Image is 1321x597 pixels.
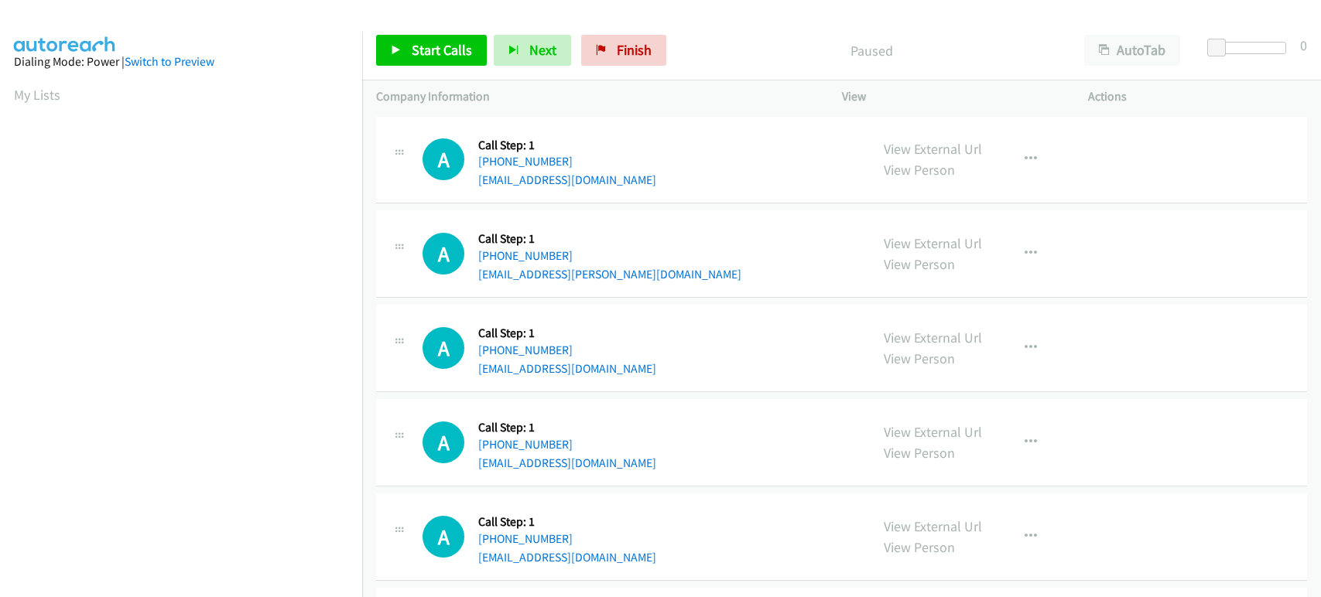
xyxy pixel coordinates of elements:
[423,138,464,180] div: The call is yet to be attempted
[14,86,60,104] a: My Lists
[842,87,1061,106] p: View
[884,423,982,441] a: View External Url
[478,267,741,281] a: [EMAIL_ADDRESS][PERSON_NAME][DOMAIN_NAME]
[478,514,656,530] h5: Call Step: 1
[478,455,656,470] a: [EMAIL_ADDRESS][DOMAIN_NAME]
[376,35,487,66] a: Start Calls
[125,54,214,69] a: Switch to Preview
[1300,35,1307,56] div: 0
[1088,87,1307,106] p: Actions
[478,550,656,565] a: [EMAIL_ADDRESS][DOMAIN_NAME]
[884,444,955,462] a: View Person
[478,231,741,247] h5: Call Step: 1
[412,41,472,59] span: Start Calls
[617,41,652,59] span: Finish
[884,329,982,346] a: View External Url
[884,350,955,367] a: View Person
[581,35,666,66] a: Finish
[884,140,982,158] a: View External Url
[376,87,814,106] p: Company Information
[884,234,982,252] a: View External Url
[478,361,656,376] a: [EMAIL_ADDRESS][DOMAIN_NAME]
[478,437,573,452] a: [PHONE_NUMBER]
[494,35,571,66] button: Next
[529,41,556,59] span: Next
[478,343,573,357] a: [PHONE_NUMBER]
[423,138,464,180] h1: A
[478,248,573,263] a: [PHONE_NUMBER]
[1084,35,1180,66] button: AutoTab
[423,421,464,463] div: The call is yet to be attempted
[423,233,464,275] div: The call is yet to be attempted
[478,531,573,546] a: [PHONE_NUMBER]
[423,233,464,275] h1: A
[478,326,656,341] h5: Call Step: 1
[478,172,656,187] a: [EMAIL_ADDRESS][DOMAIN_NAME]
[423,516,464,558] div: The call is yet to be attempted
[478,154,573,169] a: [PHONE_NUMBER]
[884,538,955,556] a: View Person
[423,421,464,463] h1: A
[687,40,1056,61] p: Paused
[478,420,656,435] h5: Call Step: 1
[884,255,955,273] a: View Person
[478,138,656,153] h5: Call Step: 1
[423,516,464,558] h1: A
[884,161,955,179] a: View Person
[423,327,464,369] h1: A
[1215,42,1286,54] div: Delay between calls (in seconds)
[14,53,348,71] div: Dialing Mode: Power |
[884,517,982,535] a: View External Url
[423,327,464,369] div: The call is yet to be attempted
